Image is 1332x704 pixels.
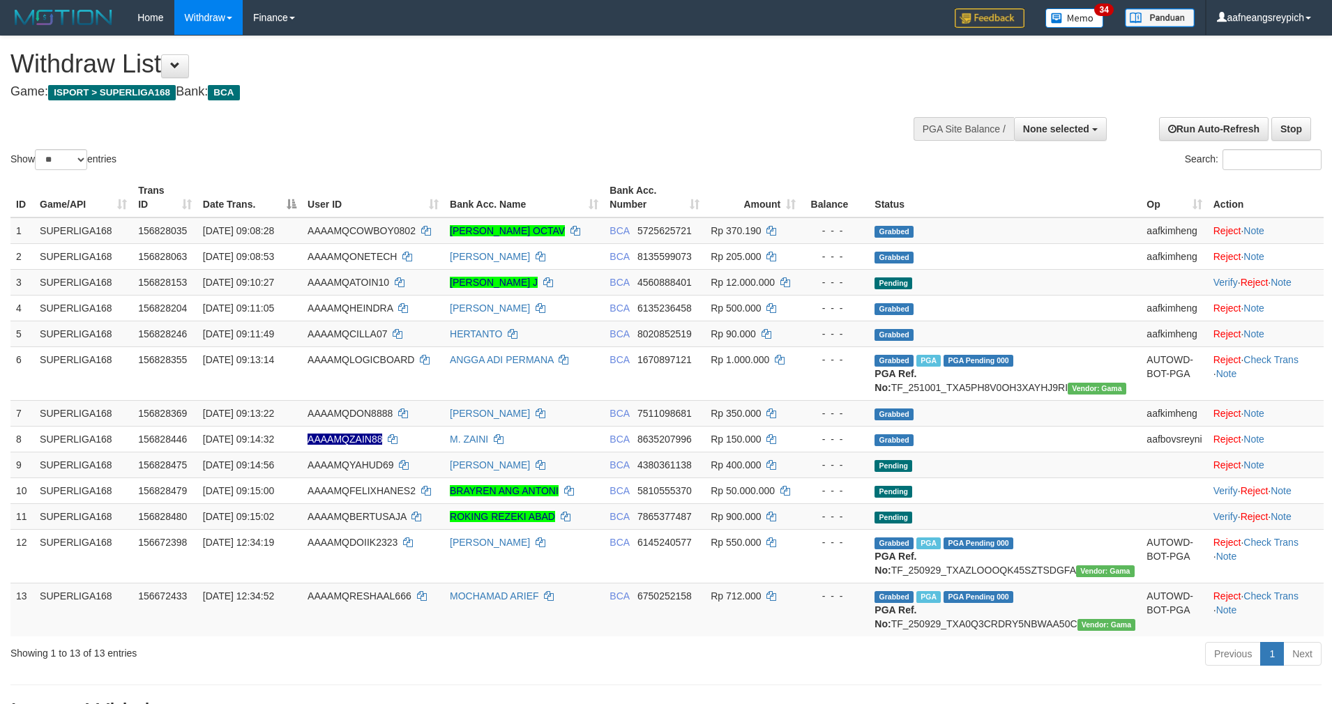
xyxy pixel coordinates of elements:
[203,485,274,496] span: [DATE] 09:15:00
[875,591,914,603] span: Grabbed
[807,484,863,498] div: - - -
[610,354,629,365] span: BCA
[1213,225,1241,236] a: Reject
[711,328,756,339] span: Rp 90.000
[1243,354,1299,365] a: Check Trans
[138,354,187,365] span: 156828355
[807,406,863,420] div: - - -
[10,149,116,170] label: Show entries
[637,485,692,496] span: Copy 5810555370 to clipboard
[875,460,912,472] span: Pending
[1213,277,1238,288] a: Verify
[807,353,863,367] div: - - -
[450,303,530,314] a: [PERSON_NAME]
[34,452,133,477] td: SUPERLIGA168
[711,225,761,236] span: Rp 370.190
[308,590,411,602] span: AAAAMQRESHAAL666
[203,537,274,548] span: [DATE] 12:34:19
[875,226,914,238] span: Grabbed
[1271,511,1292,522] a: Note
[1241,277,1269,288] a: Reject
[203,408,274,419] span: [DATE] 09:13:22
[875,512,912,523] span: Pending
[610,251,629,262] span: BCA
[1216,368,1237,379] a: Note
[308,251,397,262] span: AAAAMQONETECH
[1014,117,1107,141] button: None selected
[308,408,393,419] span: AAAAMQDON8888
[1283,642,1322,666] a: Next
[203,434,274,445] span: [DATE] 09:14:32
[203,511,274,522] span: [DATE] 09:15:02
[34,178,133,217] th: Game/API: activate to sort column ascending
[711,303,761,314] span: Rp 500.000
[869,583,1141,636] td: TF_250929_TXA0Q3CRDRY5NBWAA50C
[308,537,398,548] span: AAAAMQDOIIK2323
[1213,485,1238,496] a: Verify
[10,269,34,295] td: 3
[34,426,133,452] td: SUPERLIGA168
[1208,477,1324,503] td: · ·
[1241,485,1269,496] a: Reject
[34,503,133,529] td: SUPERLIGA168
[450,537,530,548] a: [PERSON_NAME]
[610,511,629,522] span: BCA
[138,328,187,339] span: 156828246
[637,408,692,419] span: Copy 7511098681 to clipboard
[34,321,133,346] td: SUPERLIGA168
[450,459,530,470] a: [PERSON_NAME]
[138,511,187,522] span: 156828480
[1243,434,1264,445] a: Note
[1185,149,1322,170] label: Search:
[610,485,629,496] span: BCA
[138,459,187,470] span: 156828475
[34,269,133,295] td: SUPERLIGA168
[1208,321,1324,346] td: ·
[807,535,863,549] div: - - -
[34,295,133,321] td: SUPERLIGA168
[875,486,912,498] span: Pending
[637,251,692,262] span: Copy 8135599073 to clipboard
[1141,426,1207,452] td: aafbovsreyni
[1141,178,1207,217] th: Op: activate to sort column ascending
[444,178,604,217] th: Bank Acc. Name: activate to sort column ascending
[875,537,914,549] span: Grabbed
[203,354,274,365] span: [DATE] 09:13:14
[1141,321,1207,346] td: aafkimheng
[711,408,761,419] span: Rp 350.000
[203,328,274,339] span: [DATE] 09:11:49
[34,477,133,503] td: SUPERLIGA168
[10,346,34,400] td: 6
[944,591,1013,603] span: PGA Pending
[10,452,34,477] td: 9
[34,400,133,426] td: SUPERLIGA168
[450,511,555,522] a: ROKING REZEKI ABAD
[955,8,1024,28] img: Feedback.jpg
[1141,346,1207,400] td: AUTOWD-BOT-PGA
[308,511,406,522] span: AAAAMQBERTUSAJA
[10,217,34,244] td: 1
[807,510,863,523] div: - - -
[1076,565,1135,577] span: Vendor URL: https://trx31.1velocity.biz
[1213,408,1241,419] a: Reject
[203,251,274,262] span: [DATE] 09:08:53
[1271,277,1292,288] a: Note
[308,459,393,470] span: AAAAMQYAHUD69
[711,277,775,288] span: Rp 12.000.000
[1243,459,1264,470] a: Note
[1213,354,1241,365] a: Reject
[1077,619,1136,631] span: Vendor URL: https://trx31.1velocity.biz
[875,434,914,446] span: Grabbed
[1271,485,1292,496] a: Note
[138,251,187,262] span: 156828063
[1208,346,1324,400] td: · ·
[637,225,692,236] span: Copy 5725625721 to clipboard
[450,328,502,339] a: HERTANTO
[1243,408,1264,419] a: Note
[637,303,692,314] span: Copy 6135236458 to clipboard
[10,85,874,99] h4: Game: Bank:
[807,432,863,446] div: - - -
[637,459,692,470] span: Copy 4380361138 to clipboard
[875,277,912,289] span: Pending
[1223,149,1322,170] input: Search:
